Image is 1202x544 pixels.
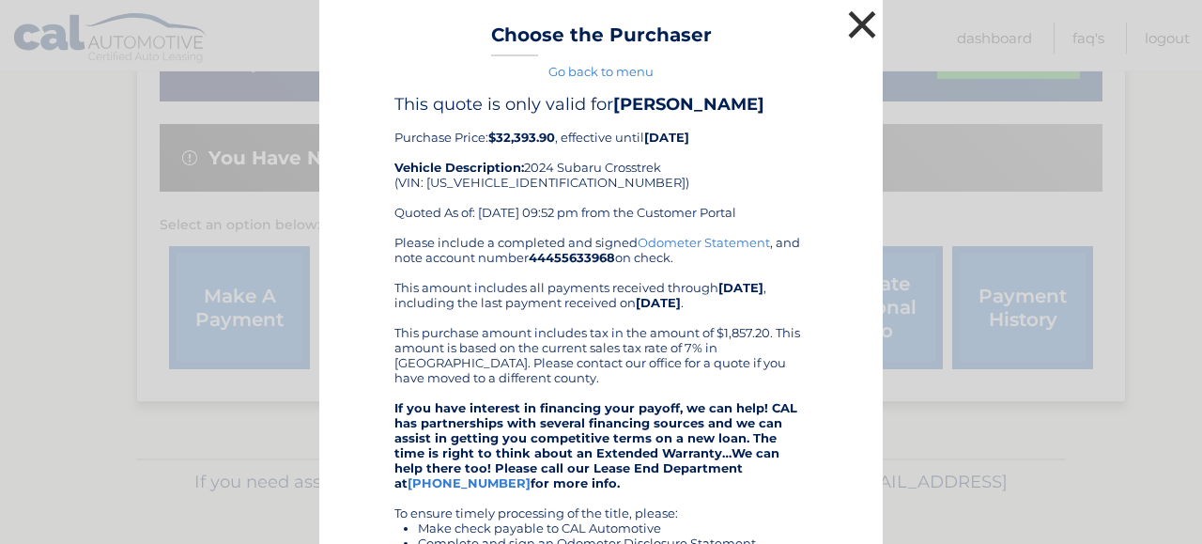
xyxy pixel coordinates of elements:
b: $32,393.90 [488,130,555,145]
a: Go back to menu [548,64,654,79]
div: Purchase Price: , effective until 2024 Subaru Crosstrek (VIN: [US_VEHICLE_IDENTIFICATION_NUMBER])... [394,94,808,235]
b: 44455633968 [529,250,615,265]
a: [PHONE_NUMBER] [408,475,531,490]
strong: Vehicle Description: [394,160,524,175]
b: [PERSON_NAME] [613,94,764,115]
b: [DATE] [644,130,689,145]
b: [DATE] [718,280,763,295]
h4: This quote is only valid for [394,94,808,115]
li: Make check payable to CAL Automotive [418,521,808,536]
strong: If you have interest in financing your payoff, we can help! CAL has partnerships with several fin... [394,400,797,490]
b: [DATE] [636,295,681,310]
button: × [843,6,881,43]
a: Odometer Statement [638,235,770,250]
h3: Choose the Purchaser [491,23,712,56]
